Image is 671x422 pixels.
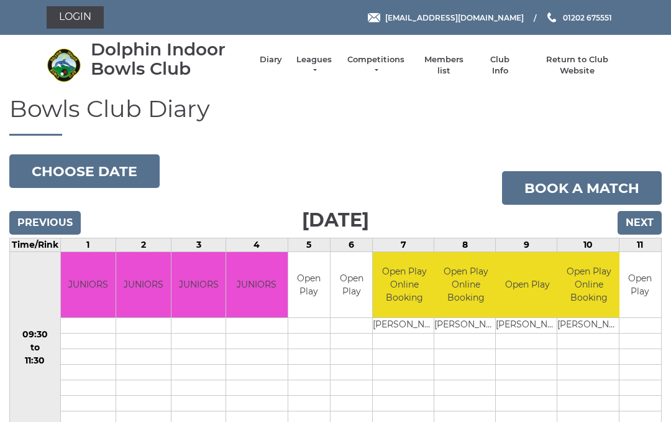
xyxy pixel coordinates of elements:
[10,238,61,252] td: Time/Rink
[563,12,612,22] span: 01202 675551
[9,154,160,188] button: Choose date
[116,252,171,317] td: JUNIORS
[373,317,436,333] td: [PERSON_NAME]
[47,6,104,29] a: Login
[9,96,662,136] h1: Bowls Club Diary
[47,48,81,82] img: Dolphin Indoor Bowls Club
[547,12,556,22] img: Phone us
[171,238,226,252] td: 3
[9,211,81,235] input: Previous
[557,317,620,333] td: [PERSON_NAME]
[368,12,524,24] a: Email [EMAIL_ADDRESS][DOMAIN_NAME]
[116,238,171,252] td: 2
[373,238,434,252] td: 7
[418,54,469,77] a: Members list
[502,171,662,205] a: Book a match
[557,238,619,252] td: 10
[288,252,330,317] td: Open Play
[260,54,282,65] a: Diary
[331,252,372,317] td: Open Play
[482,54,518,77] a: Club Info
[545,12,612,24] a: Phone us 01202 675551
[434,252,497,317] td: Open Play Online Booking
[385,12,524,22] span: [EMAIL_ADDRESS][DOMAIN_NAME]
[618,211,662,235] input: Next
[619,238,661,252] td: 11
[226,252,287,317] td: JUNIORS
[368,13,380,22] img: Email
[288,238,330,252] td: 5
[531,54,624,77] a: Return to Club Website
[294,54,334,77] a: Leagues
[434,317,497,333] td: [PERSON_NAME]
[346,54,406,77] a: Competitions
[496,317,559,333] td: [PERSON_NAME]
[557,252,620,317] td: Open Play Online Booking
[434,238,496,252] td: 8
[619,252,661,317] td: Open Play
[226,238,288,252] td: 4
[171,252,226,317] td: JUNIORS
[373,252,436,317] td: Open Play Online Booking
[91,40,247,78] div: Dolphin Indoor Bowls Club
[330,238,372,252] td: 6
[61,252,116,317] td: JUNIORS
[496,252,559,317] td: Open Play
[496,238,557,252] td: 9
[60,238,116,252] td: 1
